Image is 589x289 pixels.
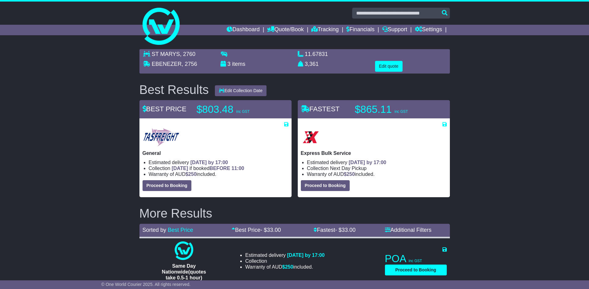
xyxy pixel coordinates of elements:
[267,227,281,233] span: 33.00
[152,61,182,67] span: EBENEZER
[182,61,197,67] span: , 2756
[143,150,288,156] p: General
[245,252,325,258] li: Estimated delivery
[186,172,197,177] span: $
[188,172,197,177] span: 250
[152,51,180,57] span: ST MARYS
[149,165,288,171] li: Collection
[301,180,350,191] button: Proceed to Booking
[228,61,231,67] span: 3
[307,165,447,171] li: Collection
[282,264,293,270] span: $
[210,166,230,171] span: BEFORE
[236,109,250,114] span: inc GST
[307,159,447,165] li: Estimated delivery
[342,227,356,233] span: 33.00
[385,253,447,265] p: POA
[382,25,407,35] a: Support
[301,105,340,113] span: FASTEST
[245,258,325,264] li: Collection
[175,241,193,260] img: One World Courier: Same Day Nationwide(quotes take 0.5-1 hour)
[415,25,442,35] a: Settings
[168,227,193,233] a: Best Price
[172,166,244,171] span: if booked
[349,160,386,165] span: [DATE] by 17:00
[335,227,356,233] span: - $
[395,109,408,114] span: inc GST
[301,150,447,156] p: Express Bulk Service
[260,227,281,233] span: - $
[143,227,166,233] span: Sorted by
[305,51,328,57] span: 11.67831
[305,61,319,67] span: 3,361
[314,227,356,233] a: Fastest- $33.00
[409,259,422,263] span: inc GST
[330,166,366,171] span: Next Day Pickup
[139,206,450,220] h2: More Results
[197,103,274,116] p: $803.48
[311,25,339,35] a: Tracking
[375,61,403,72] button: Edit quote
[180,51,195,57] span: , 2760
[190,160,228,165] span: [DATE] by 17:00
[227,25,260,35] a: Dashboard
[143,105,186,113] span: BEST PRICE
[267,25,304,35] a: Quote/Book
[172,166,188,171] span: [DATE]
[347,172,355,177] span: 250
[232,61,245,67] span: items
[232,227,281,233] a: Best Price- $33.00
[287,253,325,258] span: [DATE] by 17:00
[346,25,374,35] a: Financials
[101,282,191,287] span: © One World Courier 2025. All rights reserved.
[245,264,325,270] li: Warranty of AUD included.
[355,103,432,116] p: $865.11
[149,171,288,177] li: Warranty of AUD included.
[385,265,447,275] button: Proceed to Booking
[307,171,447,177] li: Warranty of AUD included.
[385,227,432,233] a: Additional Filters
[232,166,244,171] span: 11:00
[149,159,288,165] li: Estimated delivery
[143,180,191,191] button: Proceed to Booking
[285,264,293,270] span: 250
[301,127,321,147] img: Border Express: Express Bulk Service
[215,85,267,96] button: Edit Collection Date
[344,172,355,177] span: $
[162,263,206,280] span: Same Day Nationwide(quotes take 0.5-1 hour)
[136,83,212,96] div: Best Results
[143,127,180,147] img: Tasfreight: General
